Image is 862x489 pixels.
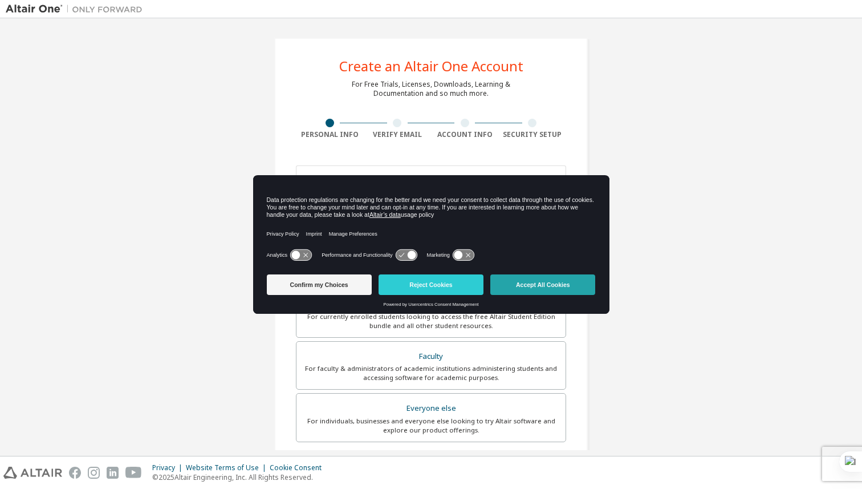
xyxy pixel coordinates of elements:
[303,417,559,435] div: For individuals, businesses and everyone else looking to try Altair software and explore our prod...
[499,130,567,139] div: Security Setup
[152,472,328,482] p: © 2025 Altair Engineering, Inc. All Rights Reserved.
[152,463,186,472] div: Privacy
[88,467,100,479] img: instagram.svg
[296,130,364,139] div: Personal Info
[186,463,270,472] div: Website Terms of Use
[69,467,81,479] img: facebook.svg
[303,312,559,330] div: For currently enrolled students looking to access the free Altair Student Edition bundle and all ...
[303,401,559,417] div: Everyone else
[431,130,499,139] div: Account Info
[339,59,523,73] div: Create an Altair One Account
[107,467,119,479] img: linkedin.svg
[303,349,559,365] div: Faculty
[125,467,142,479] img: youtube.svg
[6,3,148,15] img: Altair One
[352,80,510,98] div: For Free Trials, Licenses, Downloads, Learning & Documentation and so much more.
[3,467,62,479] img: altair_logo.svg
[303,364,559,382] div: For faculty & administrators of academic institutions administering students and accessing softwa...
[364,130,432,139] div: Verify Email
[270,463,328,472] div: Cookie Consent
